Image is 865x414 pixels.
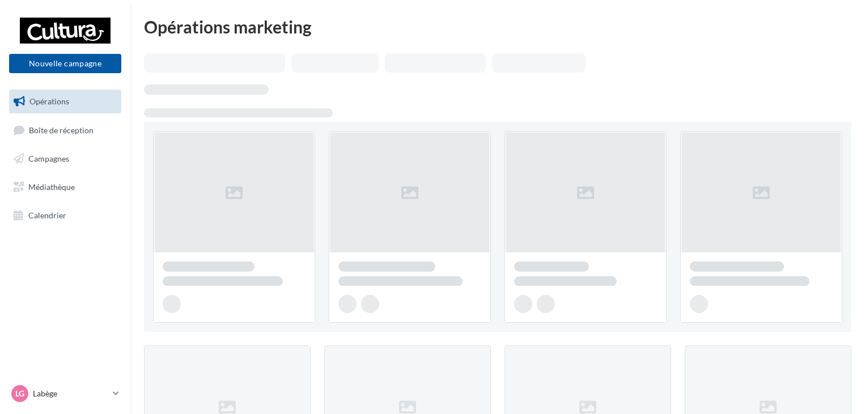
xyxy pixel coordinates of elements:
[144,18,851,35] div: Opérations marketing
[29,96,69,106] span: Opérations
[29,125,94,134] span: Boîte de réception
[28,154,69,163] span: Campagnes
[33,388,108,399] p: Labège
[15,388,24,399] span: Lg
[28,210,66,219] span: Calendrier
[9,383,121,404] a: Lg Labège
[9,54,121,73] button: Nouvelle campagne
[7,118,124,142] a: Boîte de réception
[7,204,124,227] a: Calendrier
[7,90,124,113] a: Opérations
[28,182,75,192] span: Médiathèque
[7,175,124,199] a: Médiathèque
[7,147,124,171] a: Campagnes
